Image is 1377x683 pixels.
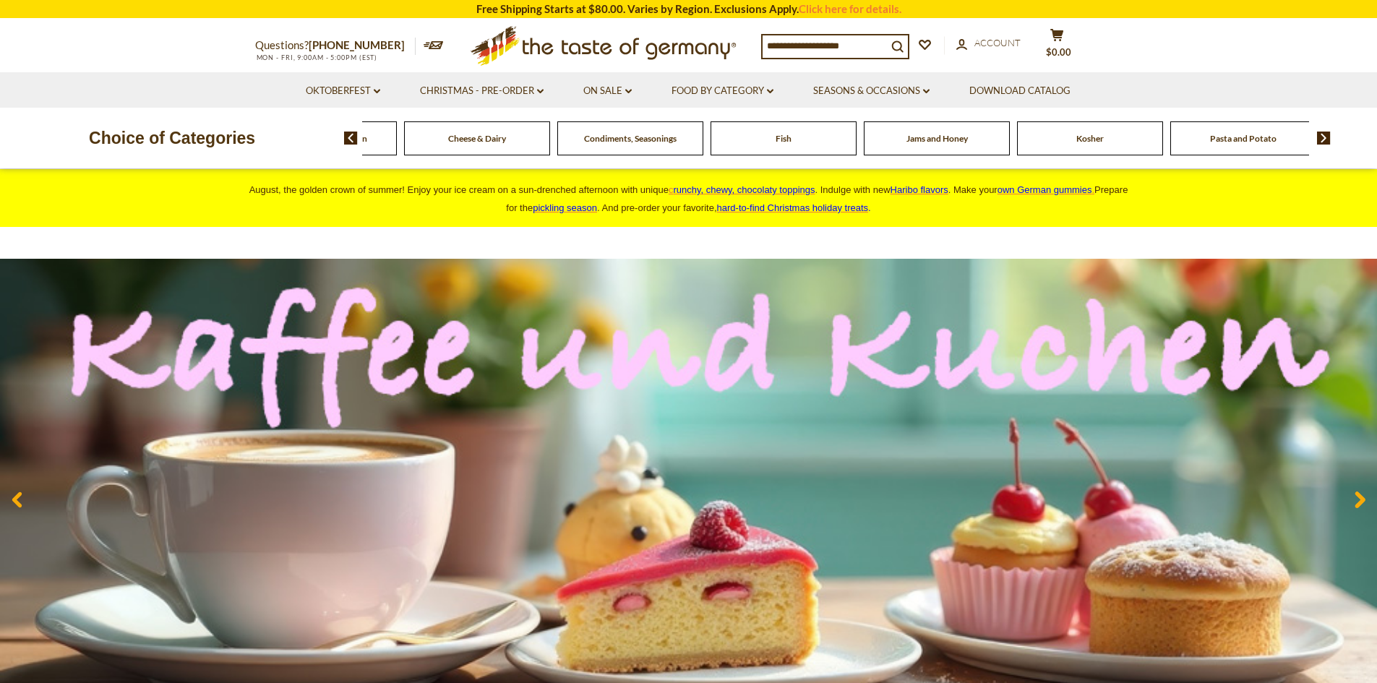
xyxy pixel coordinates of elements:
[255,36,416,55] p: Questions?
[813,83,930,99] a: Seasons & Occasions
[956,35,1021,51] a: Account
[969,83,1071,99] a: Download Catalog
[998,184,1092,195] span: own German gummies
[1046,46,1071,58] span: $0.00
[891,184,948,195] a: Haribo flavors
[776,133,792,144] a: Fish
[669,184,815,195] a: crunchy, chewy, chocolaty toppings
[673,184,815,195] span: runchy, chewy, chocolaty toppings
[1036,28,1079,64] button: $0.00
[309,38,405,51] a: [PHONE_NUMBER]
[672,83,773,99] a: Food By Category
[1317,132,1331,145] img: next arrow
[717,202,871,213] span: .
[584,133,677,144] a: Condiments, Seasonings
[799,2,901,15] a: Click here for details.
[1076,133,1104,144] a: Kosher
[255,53,378,61] span: MON - FRI, 9:00AM - 5:00PM (EST)
[306,83,380,99] a: Oktoberfest
[583,83,632,99] a: On Sale
[974,37,1021,48] span: Account
[533,202,597,213] a: pickling season
[1210,133,1277,144] a: Pasta and Potato
[344,132,358,145] img: previous arrow
[249,184,1128,213] span: August, the golden crown of summer! Enjoy your ice cream on a sun-drenched afternoon with unique ...
[420,83,544,99] a: Christmas - PRE-ORDER
[448,133,506,144] a: Cheese & Dairy
[717,202,869,213] a: hard-to-find Christmas holiday treats
[906,133,968,144] a: Jams and Honey
[998,184,1094,195] a: own German gummies.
